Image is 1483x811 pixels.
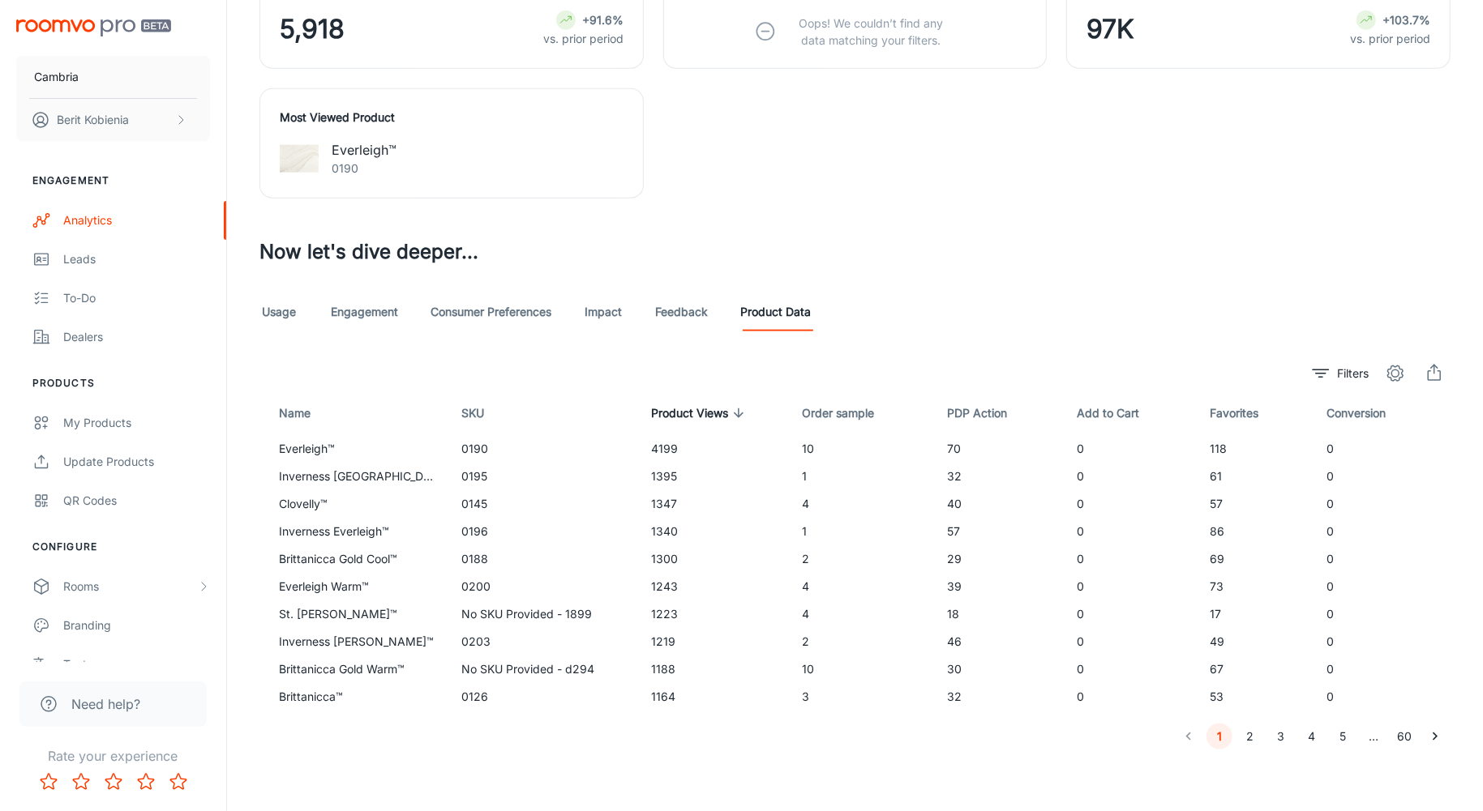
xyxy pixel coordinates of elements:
td: 3 [789,683,934,711]
button: Go to page 3 [1268,723,1294,749]
td: Brittanicca™ [259,683,448,711]
div: Rooms [63,578,197,595]
td: 1243 [638,573,789,600]
td: 0 [1064,600,1197,628]
a: Impact [584,292,623,331]
button: Go to page 4 [1299,723,1325,749]
a: Consumer Preferences [431,292,551,331]
p: Rate your experience [13,746,213,766]
td: 73 [1197,573,1313,600]
td: 10 [789,655,934,683]
td: 0200 [448,573,637,600]
td: 0195 [448,463,637,490]
td: 10 [789,435,934,463]
td: 32 [934,463,1065,490]
p: Cambria [34,68,79,86]
td: 0190 [448,435,637,463]
span: PDP Action [947,403,1028,423]
td: 0145 [448,490,637,518]
td: Inverness Everleigh™ [259,518,448,545]
span: SKU [461,403,505,423]
td: 4 [789,600,934,628]
td: St. [PERSON_NAME]™ [259,600,448,628]
td: 1340 [638,518,789,545]
td: 0 [1064,655,1197,683]
span: 5,918 [280,10,345,49]
span: Name [279,403,332,423]
td: 1188 [638,655,789,683]
td: 67 [1197,655,1313,683]
td: 0 [1064,435,1197,463]
td: Clovelly™ [259,490,448,518]
td: 0 [1314,628,1451,655]
div: Analytics [63,211,210,229]
span: Order sample [802,403,895,423]
td: No SKU Provided - d294 [448,655,637,683]
td: 57 [1197,490,1313,518]
td: 29 [934,545,1065,573]
h3: Now let's dive deeper... [259,237,1451,267]
td: No SKU Provided - 1899 [448,600,637,628]
td: 0 [1314,518,1451,545]
td: 1 [789,518,934,545]
div: Leads [63,250,210,268]
span: Product Views [651,403,749,423]
td: 0203 [448,628,637,655]
td: 1164 [638,683,789,711]
td: 0 [1314,573,1451,600]
td: 2 [789,545,934,573]
button: Go to page 2 [1237,723,1263,749]
p: Berit Kobienia [57,111,129,129]
a: Feedback [655,292,708,331]
nav: pagination navigation [1173,723,1451,749]
p: vs. prior period [543,30,624,48]
td: 0 [1314,490,1451,518]
td: 0 [1064,545,1197,573]
button: filter [1309,361,1373,386]
td: 46 [934,628,1065,655]
span: Need help? [71,694,140,714]
td: Brittanicca Gold Cool™ [259,545,448,573]
td: 0126 [448,683,637,711]
button: page 1 [1207,723,1232,749]
button: Cambria [16,56,210,98]
div: To-do [63,289,210,307]
td: 1223 [638,600,789,628]
td: 0188 [448,545,637,573]
td: 4199 [638,435,789,463]
td: 57 [934,518,1065,545]
button: Go to page 60 [1391,723,1417,749]
div: Update Products [63,453,210,471]
td: 0 [1064,518,1197,545]
td: 40 [934,490,1065,518]
strong: +91.6% [582,13,624,27]
button: Rate 3 star [97,766,130,798]
td: 49 [1197,628,1313,655]
span: Add to Cart [1077,403,1160,423]
td: Inverness [PERSON_NAME]™ [259,628,448,655]
a: Engagement [331,292,398,331]
p: vs. prior period [1350,30,1430,48]
td: 0196 [448,518,637,545]
div: Branding [63,617,210,634]
td: 1347 [638,490,789,518]
td: 4 [789,573,934,600]
td: 61 [1197,463,1313,490]
td: 118 [1197,435,1313,463]
img: Everleigh™ [280,139,319,178]
td: 1300 [638,545,789,573]
p: Everleigh™ [332,140,396,160]
button: export [1418,357,1451,390]
img: Roomvo PRO Beta [16,19,171,36]
div: Dealers [63,328,210,346]
td: Everleigh Warm™ [259,573,448,600]
td: 4 [789,490,934,518]
td: 0 [1064,463,1197,490]
button: Rate 2 star [65,766,97,798]
td: 0 [1314,683,1451,711]
div: My Products [63,414,210,432]
td: 1395 [638,463,789,490]
td: 17 [1197,600,1313,628]
td: 0 [1314,600,1451,628]
td: 0 [1064,628,1197,655]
